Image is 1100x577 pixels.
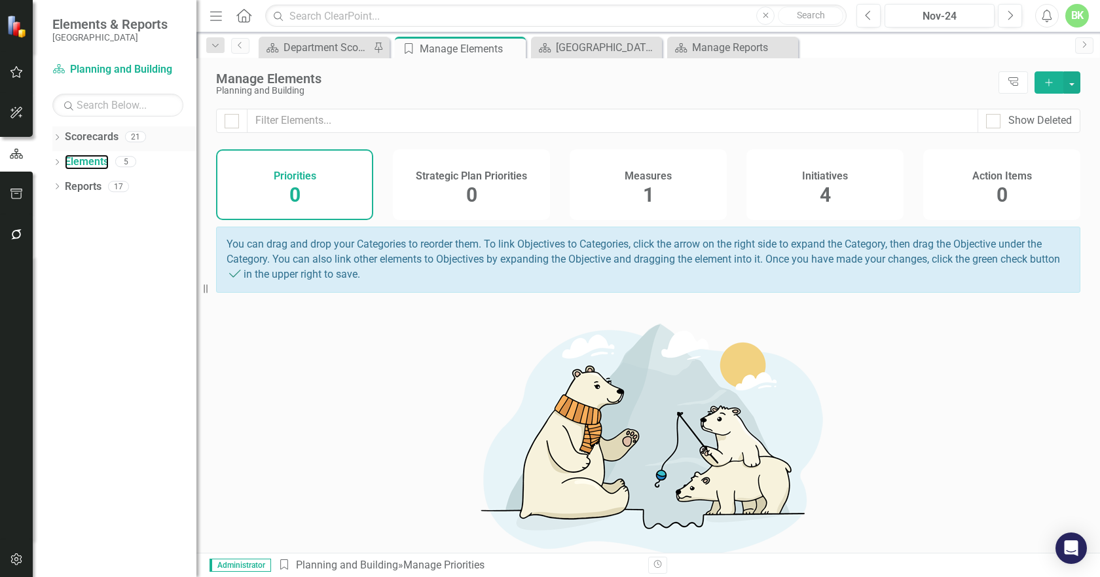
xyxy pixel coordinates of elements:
a: Elements [65,155,109,170]
span: 4 [820,183,831,206]
div: You can drag and drop your Categories to reorder them. To link Objectives to Categories, click th... [216,227,1080,293]
input: Search ClearPoint... [265,5,847,28]
h4: Initiatives [802,170,848,182]
div: Department Scorecard: Planning and Building [284,39,370,56]
div: 5 [115,157,136,168]
div: Planning and Building [216,86,992,96]
div: Show Deleted [1008,113,1072,128]
img: No results found [452,306,845,568]
span: 1 [643,183,654,206]
small: [GEOGRAPHIC_DATA] [52,32,168,43]
div: 17 [108,181,129,192]
a: Manage Reports [670,39,795,56]
h4: Strategic Plan Priorities [416,170,527,182]
h4: Priorities [274,170,316,182]
div: Nov-24 [889,9,990,24]
div: [GEOGRAPHIC_DATA] Page [556,39,659,56]
img: ClearPoint Strategy [6,14,29,38]
a: Planning and Building [52,62,183,77]
span: Search [797,10,825,20]
a: [GEOGRAPHIC_DATA] Page [534,39,659,56]
a: Department Scorecard: Planning and Building [262,39,370,56]
a: Planning and Building [296,559,398,571]
div: Open Intercom Messenger [1055,532,1087,564]
button: BK [1065,4,1089,28]
span: 0 [466,183,477,206]
h4: Measures [625,170,672,182]
button: Nov-24 [885,4,995,28]
span: Administrator [210,559,271,572]
div: Manage Reports [692,39,795,56]
span: 0 [289,183,301,206]
input: Filter Elements... [247,109,978,133]
span: Elements & Reports [52,16,168,32]
button: Search [778,7,843,25]
div: 21 [125,132,146,143]
div: » Manage Priorities [278,558,638,573]
a: Scorecards [65,130,119,145]
a: Reports [65,179,101,195]
span: 0 [997,183,1008,206]
h4: Action Items [972,170,1032,182]
input: Search Below... [52,94,183,117]
div: Manage Elements [420,41,522,57]
div: Manage Elements [216,71,992,86]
